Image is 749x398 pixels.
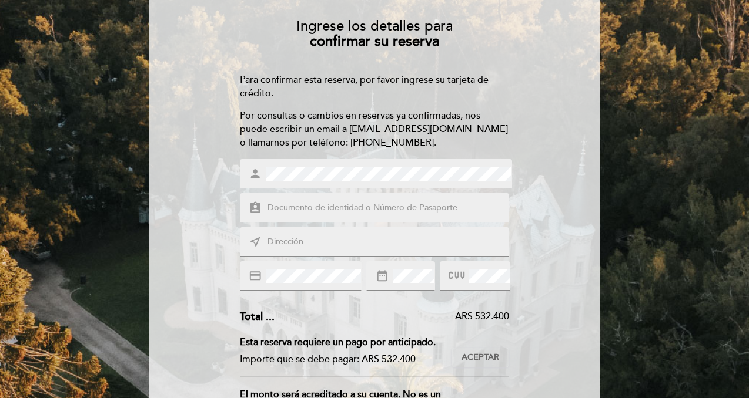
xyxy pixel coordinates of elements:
i: assignment_ind [249,201,262,214]
span: Aceptar [462,352,499,364]
div: Por consultas o cambios en reservas ya confirmadas, nos puede escribir un email a [EMAIL_ADDRESS]... [240,109,510,150]
button: Aceptar [452,348,509,367]
i: person [249,167,262,180]
input: Dirección [266,235,511,249]
div: Para confirmar esta reserva, por favor ingrese su tarjeta de crédito. [240,73,510,100]
div: ARS 532.400 [275,310,510,323]
i: date_range [376,269,389,282]
b: confirmar su reserva [310,33,439,50]
input: Documento de identidad o Número de Pasaporte [266,201,511,215]
i: credit_card [249,269,262,282]
div: Esta reserva requiere un pago por anticipado. [240,334,443,351]
span: Total ... [240,310,275,323]
i: near_me [249,235,262,248]
span: Ingrese los detalles para [296,18,453,35]
div: Importe que se debe pagar: ARS 532.400 [240,351,443,368]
